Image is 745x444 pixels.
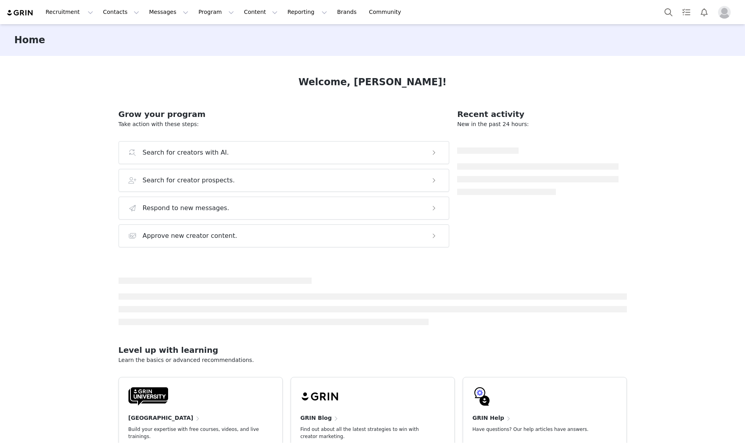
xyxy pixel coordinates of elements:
h2: Level up with learning [119,344,627,356]
button: Respond to new messages. [119,197,450,220]
a: Brands [332,3,364,21]
p: Build your expertise with free courses, videos, and live trainings. [128,426,260,440]
h3: Respond to new messages. [143,203,230,213]
button: Program [193,3,239,21]
h3: Home [14,33,45,47]
button: Recruitment [41,3,98,21]
button: Notifications [695,3,713,21]
button: Content [239,3,282,21]
img: grin-logo-black.svg [301,387,340,406]
p: Have questions? Our help articles have answers. [473,426,604,433]
h4: GRIN Blog [301,414,332,422]
button: Profile [713,6,739,19]
p: Learn the basics or advanced recommendations. [119,356,627,364]
h3: Approve new creator content. [143,231,237,241]
button: Search [660,3,677,21]
button: Contacts [98,3,144,21]
h4: [GEOGRAPHIC_DATA] [128,414,193,422]
a: Community [364,3,410,21]
img: GRIN-help-icon.svg [473,387,492,406]
h3: Search for creators with AI. [143,148,229,157]
p: New in the past 24 hours: [457,120,619,128]
h3: Search for creator prospects. [143,176,235,185]
img: grin logo [6,9,34,17]
h2: Recent activity [457,108,619,120]
h4: GRIN Help [473,414,504,422]
a: Tasks [678,3,695,21]
button: Reporting [283,3,332,21]
img: GRIN-University-Logo-Black.svg [128,387,168,406]
button: Search for creators with AI. [119,141,450,164]
p: Take action with these steps: [119,120,450,128]
p: Find out about all the latest strategies to win with creator marketing. [301,426,432,440]
button: Messages [144,3,193,21]
img: placeholder-profile.jpg [718,6,731,19]
h2: Grow your program [119,108,450,120]
button: Search for creator prospects. [119,169,450,192]
button: Approve new creator content. [119,224,450,247]
h1: Welcome, [PERSON_NAME]! [299,75,447,89]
